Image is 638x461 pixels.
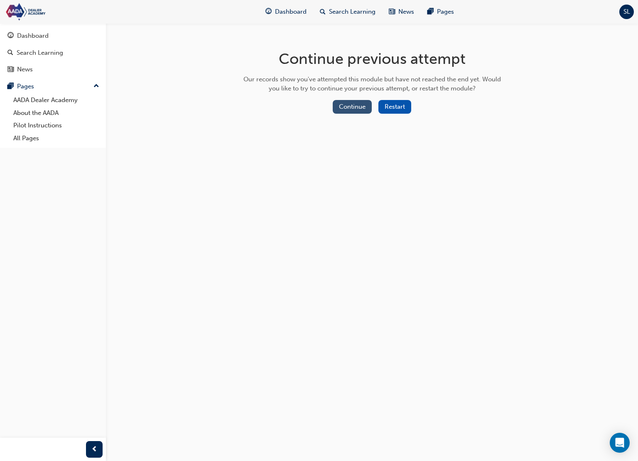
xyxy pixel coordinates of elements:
[3,79,103,94] button: Pages
[3,45,103,61] a: Search Learning
[91,444,98,455] span: prev-icon
[313,3,382,20] a: search-iconSearch Learning
[427,7,434,17] span: pages-icon
[7,32,14,40] span: guage-icon
[10,107,103,120] a: About the AADA
[10,94,103,107] a: AADA Dealer Academy
[333,100,372,114] button: Continue
[378,100,411,114] button: Restart
[4,2,100,21] img: Trak
[10,119,103,132] a: Pilot Instructions
[421,3,461,20] a: pages-iconPages
[17,65,33,74] div: News
[240,50,504,68] h1: Continue previous attempt
[320,7,326,17] span: search-icon
[265,7,272,17] span: guage-icon
[623,7,630,17] span: SL
[259,3,313,20] a: guage-iconDashboard
[275,7,307,17] span: Dashboard
[17,82,34,91] div: Pages
[7,49,13,57] span: search-icon
[610,433,630,453] div: Open Intercom Messenger
[389,7,395,17] span: news-icon
[329,7,375,17] span: Search Learning
[7,66,14,73] span: news-icon
[3,27,103,79] button: DashboardSearch LearningNews
[382,3,421,20] a: news-iconNews
[3,28,103,44] a: Dashboard
[240,75,504,93] div: Our records show you've attempted this module but have not reached the end yet. Would you like to...
[10,132,103,145] a: All Pages
[437,7,454,17] span: Pages
[3,62,103,77] a: News
[619,5,634,19] button: SL
[17,48,63,58] div: Search Learning
[398,7,414,17] span: News
[93,81,99,92] span: up-icon
[17,31,49,41] div: Dashboard
[7,83,14,90] span: pages-icon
